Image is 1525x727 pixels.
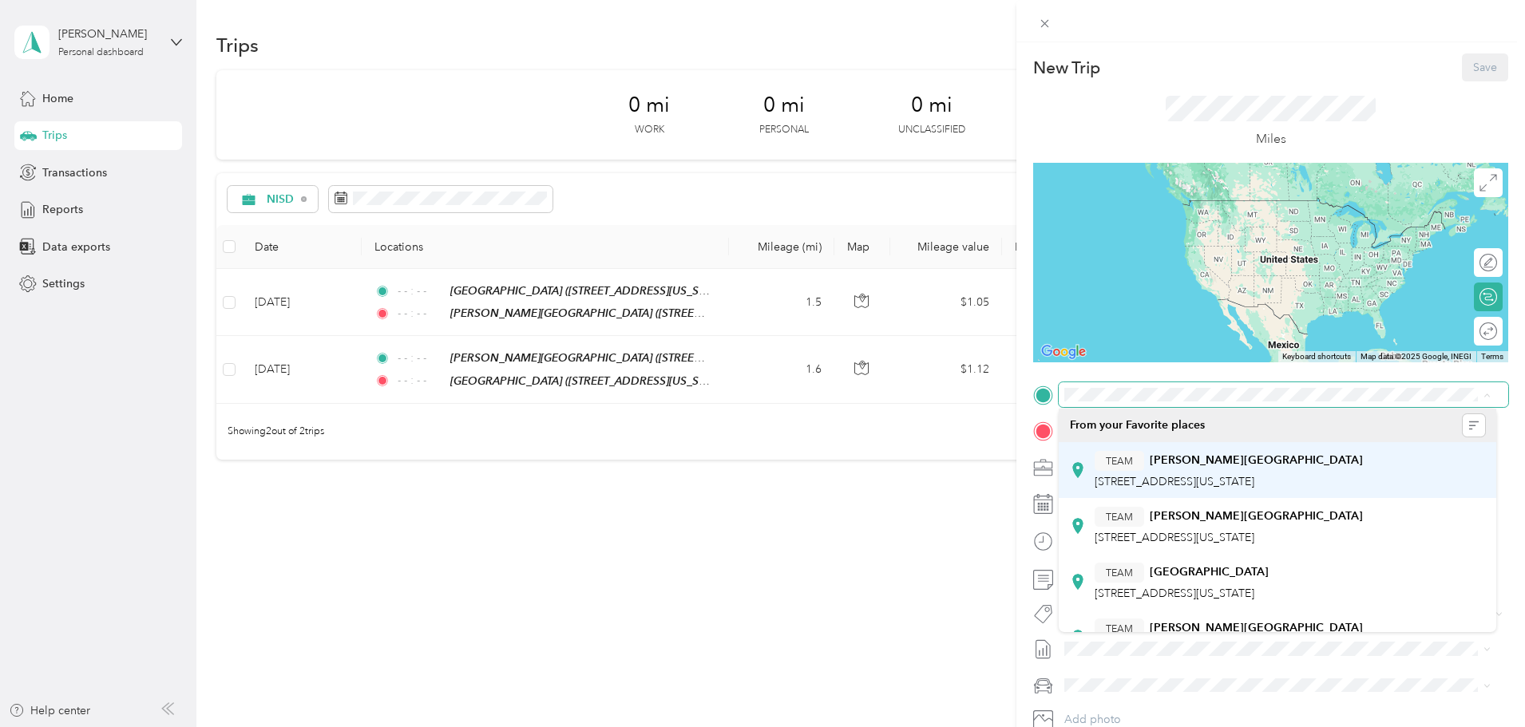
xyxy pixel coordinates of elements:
[1106,509,1133,524] span: TEAM
[1436,638,1525,727] iframe: Everlance-gr Chat Button Frame
[1033,57,1100,79] p: New Trip
[1095,507,1144,527] button: TEAM
[1106,453,1133,468] span: TEAM
[1150,509,1363,524] strong: [PERSON_NAME][GEOGRAPHIC_DATA]
[1095,587,1254,600] span: [STREET_ADDRESS][US_STATE]
[1106,565,1133,579] span: TEAM
[1361,352,1472,361] span: Map data ©2025 Google, INEGI
[1106,621,1133,635] span: TEAM
[1095,531,1254,544] span: [STREET_ADDRESS][US_STATE]
[1150,565,1269,579] strong: [GEOGRAPHIC_DATA]
[1070,418,1205,433] span: From your Favorite places
[1150,453,1363,468] strong: [PERSON_NAME][GEOGRAPHIC_DATA]
[1095,618,1144,638] button: TEAM
[1037,342,1090,362] a: Open this area in Google Maps (opens a new window)
[1095,475,1254,488] span: [STREET_ADDRESS][US_STATE]
[1256,129,1286,149] p: Miles
[1150,621,1363,635] strong: [PERSON_NAME][GEOGRAPHIC_DATA]
[1095,451,1144,471] button: TEAM
[1282,351,1351,362] button: Keyboard shortcuts
[1095,563,1144,583] button: TEAM
[1037,342,1090,362] img: Google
